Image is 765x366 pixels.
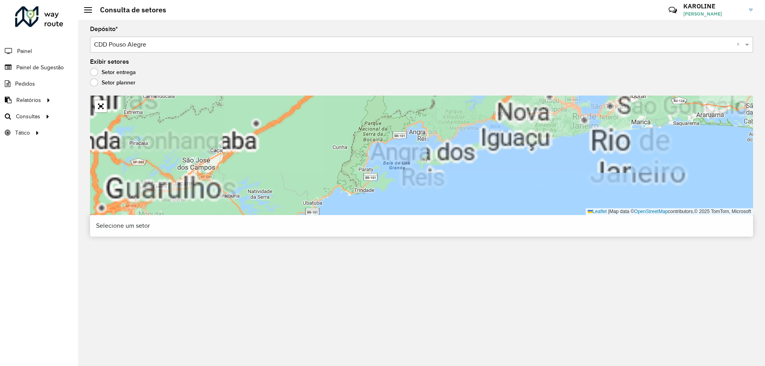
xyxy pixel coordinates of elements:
[586,208,753,215] div: Map data © contributors,© 2025 TomTom, Microsoft
[16,112,40,121] span: Consultas
[90,215,753,237] div: Selecione um setor
[588,209,607,214] a: Leaflet
[90,57,129,67] label: Exibir setores
[664,2,681,19] a: Contato Rápido
[15,129,30,137] span: Tático
[17,47,32,55] span: Painel
[90,68,136,76] label: Setor entrega
[90,78,135,86] label: Setor planner
[683,10,743,18] span: [PERSON_NAME]
[92,6,166,14] h2: Consulta de setores
[634,209,668,214] a: OpenStreetMap
[16,63,64,72] span: Painel de Sugestão
[608,209,609,214] span: |
[16,96,41,104] span: Relatórios
[95,100,107,112] a: Abrir mapa em tela cheia
[683,2,743,10] h3: KAROLINE
[15,80,35,88] span: Pedidos
[736,40,743,49] span: Clear all
[90,24,118,34] label: Depósito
